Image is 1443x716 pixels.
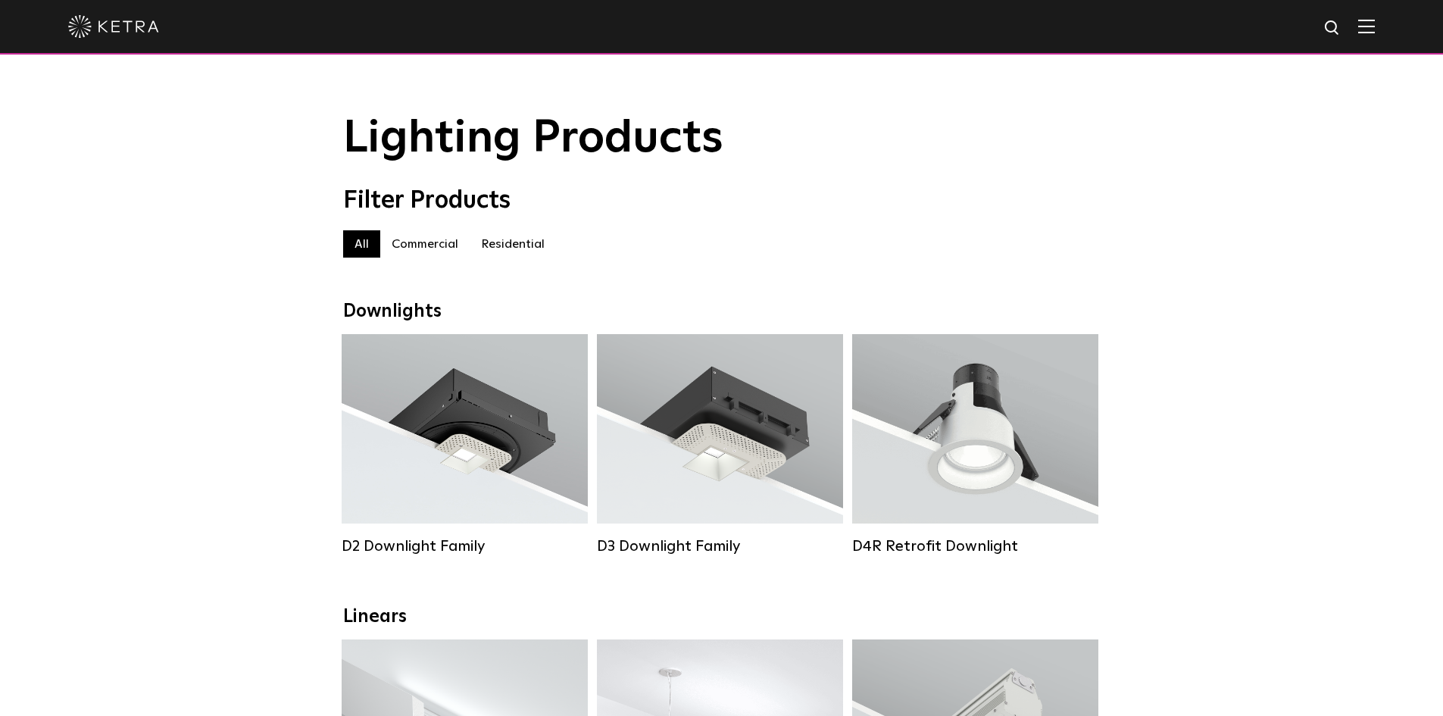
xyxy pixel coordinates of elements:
[380,230,470,258] label: Commercial
[1323,19,1342,38] img: search icon
[343,301,1101,323] div: Downlights
[343,116,723,161] span: Lighting Products
[68,15,159,38] img: ketra-logo-2019-white
[343,230,380,258] label: All
[852,334,1098,555] a: D4R Retrofit Downlight Lumen Output:800Colors:White / BlackBeam Angles:15° / 25° / 40° / 60°Watta...
[597,537,843,555] div: D3 Downlight Family
[470,230,556,258] label: Residential
[342,537,588,555] div: D2 Downlight Family
[343,186,1101,215] div: Filter Products
[342,334,588,555] a: D2 Downlight Family Lumen Output:1200Colors:White / Black / Gloss Black / Silver / Bronze / Silve...
[1358,19,1375,33] img: Hamburger%20Nav.svg
[597,334,843,555] a: D3 Downlight Family Lumen Output:700 / 900 / 1100Colors:White / Black / Silver / Bronze / Paintab...
[852,537,1098,555] div: D4R Retrofit Downlight
[343,606,1101,628] div: Linears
